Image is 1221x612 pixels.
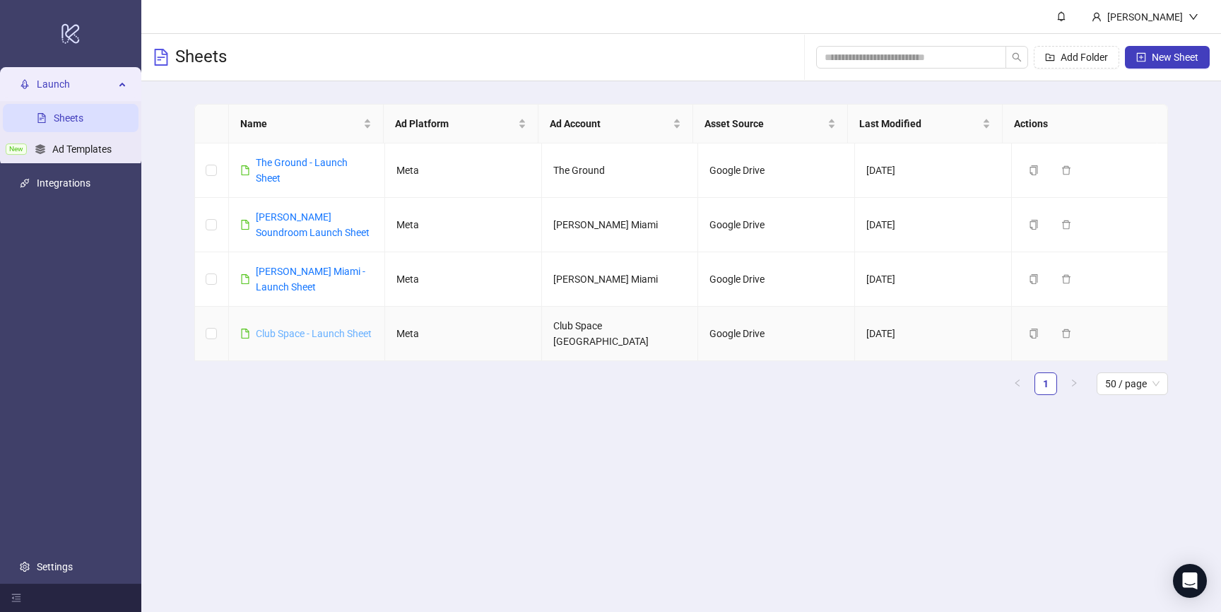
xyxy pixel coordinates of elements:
[384,105,538,143] th: Ad Platform
[859,116,979,131] span: Last Modified
[855,252,1012,307] td: [DATE]
[229,105,384,143] th: Name
[1056,11,1066,21] span: bell
[240,329,250,339] span: file
[1173,564,1207,598] div: Open Intercom Messenger
[385,252,542,307] td: Meta
[1097,372,1168,395] div: Page Size
[256,266,365,293] a: [PERSON_NAME] Miami - Launch Sheet
[385,143,542,198] td: Meta
[1029,165,1039,175] span: copy
[1034,372,1057,395] li: 1
[37,70,114,98] span: Launch
[855,198,1012,252] td: [DATE]
[175,46,227,69] h3: Sheets
[1102,9,1188,25] div: [PERSON_NAME]
[240,274,250,284] span: file
[395,116,515,131] span: Ad Platform
[1029,329,1039,339] span: copy
[256,157,348,184] a: The Ground - Launch Sheet
[698,143,855,198] td: Google Drive
[1061,329,1071,339] span: delete
[1063,372,1085,395] button: right
[1012,52,1022,62] span: search
[542,307,699,361] td: Club Space [GEOGRAPHIC_DATA]
[550,116,670,131] span: Ad Account
[240,220,250,230] span: file
[385,198,542,252] td: Meta
[256,328,372,339] a: Club Space - Launch Sheet
[1006,372,1029,395] li: Previous Page
[1035,373,1056,394] a: 1
[240,165,250,175] span: file
[1029,274,1039,284] span: copy
[698,307,855,361] td: Google Drive
[54,112,83,124] a: Sheets
[153,49,170,66] span: file-text
[1092,12,1102,22] span: user
[848,105,1003,143] th: Last Modified
[1061,165,1071,175] span: delete
[1061,52,1108,63] span: Add Folder
[1188,12,1198,22] span: down
[52,143,112,155] a: Ad Templates
[698,198,855,252] td: Google Drive
[1063,372,1085,395] li: Next Page
[1003,105,1157,143] th: Actions
[1125,46,1210,69] button: New Sheet
[240,116,360,131] span: Name
[20,79,30,89] span: rocket
[1029,220,1039,230] span: copy
[1105,373,1160,394] span: 50 / page
[256,211,370,238] a: [PERSON_NAME] Soundroom Launch Sheet
[1136,52,1146,62] span: plus-square
[1034,46,1119,69] button: Add Folder
[542,198,699,252] td: [PERSON_NAME] Miami
[385,307,542,361] td: Meta
[1061,220,1071,230] span: delete
[11,593,21,603] span: menu-fold
[855,143,1012,198] td: [DATE]
[1061,274,1071,284] span: delete
[542,143,699,198] td: The Ground
[698,252,855,307] td: Google Drive
[538,105,693,143] th: Ad Account
[855,307,1012,361] td: [DATE]
[1152,52,1198,63] span: New Sheet
[1045,52,1055,62] span: folder-add
[1070,379,1078,387] span: right
[542,252,699,307] td: [PERSON_NAME] Miami
[693,105,848,143] th: Asset Source
[37,177,90,189] a: Integrations
[704,116,825,131] span: Asset Source
[37,561,73,572] a: Settings
[1006,372,1029,395] button: left
[1013,379,1022,387] span: left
